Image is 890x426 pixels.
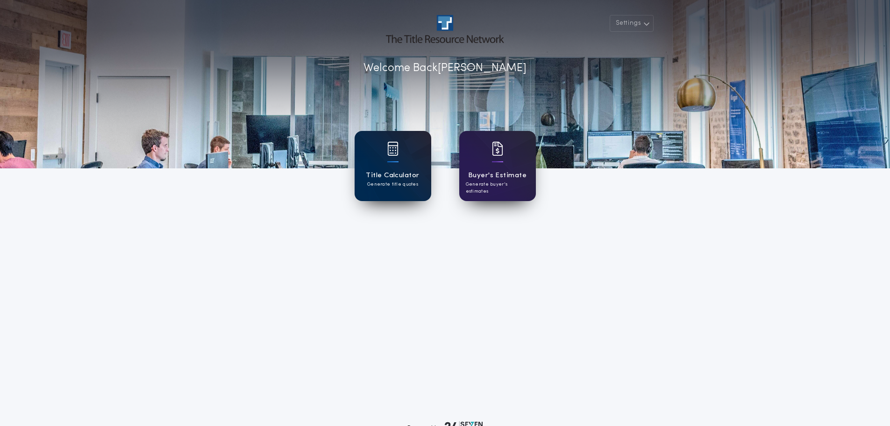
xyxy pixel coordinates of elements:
p: Generate buyer's estimates [466,181,529,195]
img: card icon [492,142,503,156]
img: card icon [387,142,399,156]
h1: Buyer's Estimate [468,170,527,181]
p: Welcome Back [PERSON_NAME] [363,60,527,77]
img: account-logo [386,15,504,43]
button: Settings [610,15,654,32]
a: card iconTitle CalculatorGenerate title quotes [355,131,431,201]
a: card iconBuyer's EstimateGenerate buyer's estimates [459,131,536,201]
h1: Title Calculator [366,170,419,181]
p: Generate title quotes [367,181,418,188]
